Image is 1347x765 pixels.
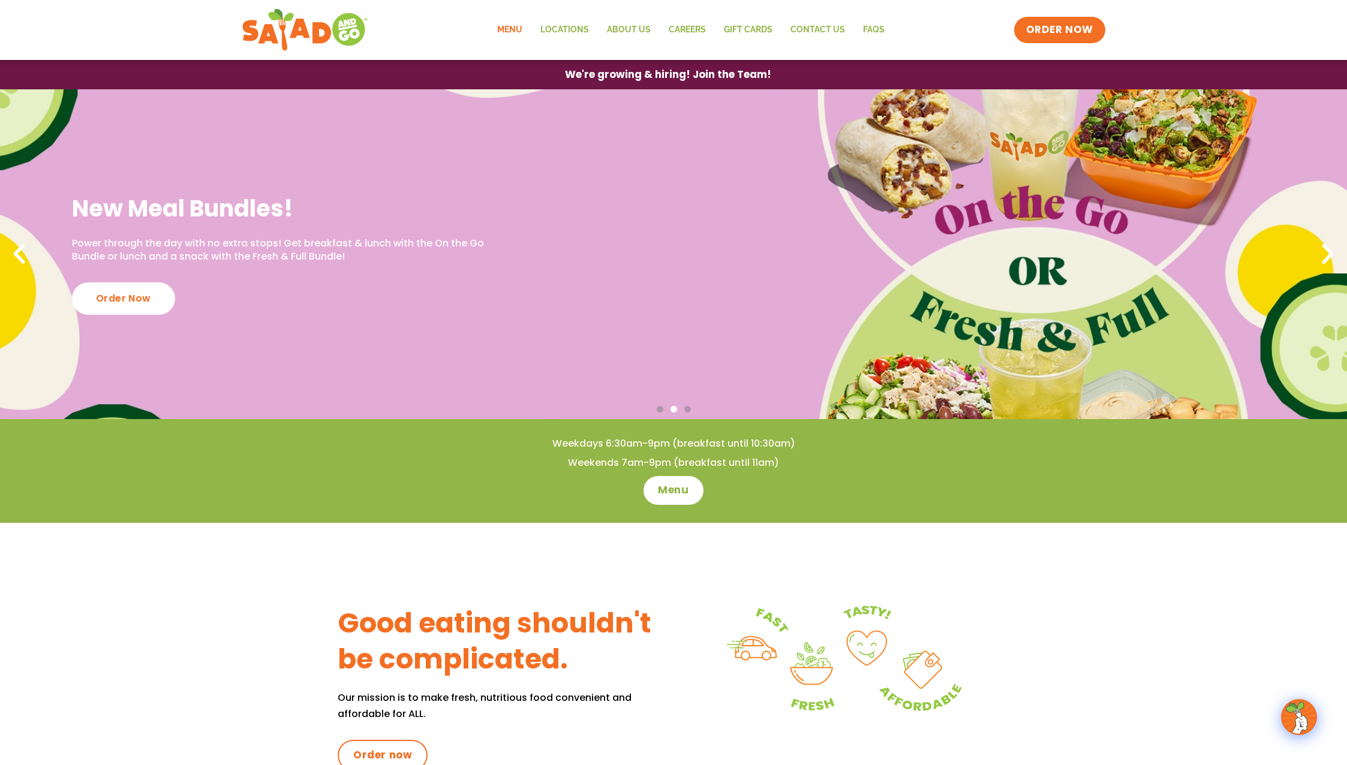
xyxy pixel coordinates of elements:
p: Power through the day with no extra stops! Get breakfast & lunch with the On the Go Bundle or lun... [72,237,493,264]
h3: Good eating shouldn't be complicated. [338,606,673,677]
h2: New Meal Bundles! [72,194,493,223]
h4: Weekdays 6:30am-9pm (breakfast until 10:30am) [24,437,1323,450]
span: Go to slide 2 [671,406,677,412]
h4: Weekends 7am-9pm (breakfast until 11am) [24,456,1323,469]
nav: Menu [488,16,894,44]
div: Order Now [72,282,175,315]
a: Menu [488,16,531,44]
a: Contact Us [781,16,854,44]
img: wpChatIcon [1282,700,1316,734]
span: ORDER NOW [1026,23,1093,37]
a: About Us [598,16,660,44]
img: new-SAG-logo-768×292 [242,6,368,54]
span: Go to slide 3 [684,406,691,412]
a: Menu [644,476,703,505]
a: Careers [660,16,715,44]
span: Go to slide 1 [657,406,663,412]
a: Locations [531,16,598,44]
p: Our mission is to make fresh, nutritious food convenient and affordable for ALL. [338,689,673,722]
span: Order now [353,748,412,763]
span: Menu [658,483,688,498]
a: We're growing & hiring! Join the Team! [547,61,789,89]
span: We're growing & hiring! Join the Team! [565,70,771,80]
a: GIFT CARDS [715,16,781,44]
div: Next slide [1315,241,1341,267]
div: Previous slide [6,241,32,267]
a: ORDER NOW [1014,17,1105,43]
a: FAQs [854,16,894,44]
